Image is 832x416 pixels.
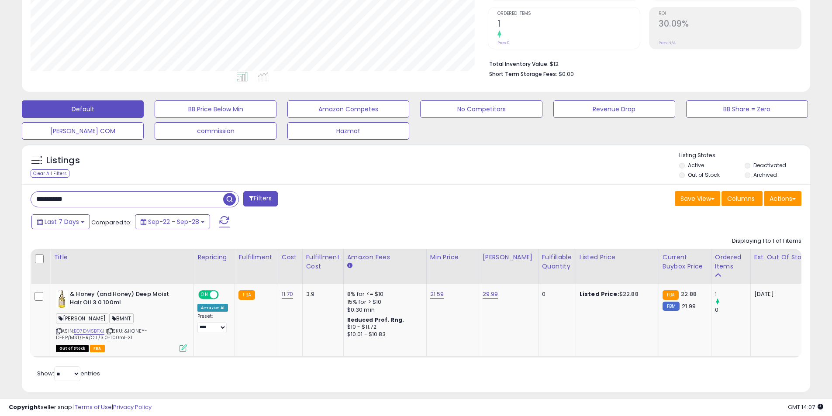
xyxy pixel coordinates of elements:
div: Repricing [197,253,231,262]
button: BB Price Below Min [155,100,276,118]
span: Sep-22 - Sep-28 [148,217,199,226]
div: Fulfillment [238,253,274,262]
span: 2025-10-6 14:07 GMT [788,403,823,411]
small: Prev: 0 [497,40,510,45]
div: Fulfillment Cost [306,253,340,271]
div: 8% for <= $10 [347,290,420,298]
small: FBA [238,290,255,300]
button: Amazon Competes [287,100,409,118]
img: 31Zf5O1Hu3L._SL40_.jpg [56,290,68,308]
small: FBM [663,302,680,311]
span: | SKU: &HONEY-DEEP/MST/HR/OIL/3.0-100ml-X1 [56,327,147,340]
span: ROI [659,11,801,16]
small: Amazon Fees. [347,262,352,270]
div: Clear All Filters [31,169,69,178]
a: 11.70 [282,290,293,299]
div: 0 [715,306,750,314]
span: $0.00 [559,70,574,78]
button: No Competitors [420,100,542,118]
span: Ordered Items [497,11,640,16]
div: Listed Price [580,253,655,262]
label: Archived [753,171,777,179]
small: Prev: N/A [659,40,676,45]
div: Fulfillable Quantity [542,253,572,271]
div: $10 - $11.72 [347,323,420,331]
div: Displaying 1 to 1 of 1 items [732,237,801,245]
b: & Honey (and Honey) Deep Moist Hair Oil 3.0 100ml [70,290,176,309]
p: Listing States: [679,151,810,160]
span: Last 7 Days [45,217,79,226]
div: [PERSON_NAME] [483,253,535,262]
a: B07DMSBFXJ [74,327,104,335]
div: 1 [715,290,750,298]
span: ON [199,291,210,299]
div: $10.01 - $10.83 [347,331,420,338]
button: Save View [675,191,720,206]
div: Amazon AI [197,304,228,312]
h5: Listings [46,155,80,167]
small: FBA [663,290,679,300]
a: Privacy Policy [113,403,152,411]
button: Revenue Drop [553,100,675,118]
span: 22.88 [681,290,697,298]
div: Current Buybox Price [663,253,708,271]
b: Reduced Prof. Rng. [347,316,404,323]
span: [PERSON_NAME] [56,313,108,323]
button: Actions [764,191,801,206]
div: Preset: [197,313,228,333]
div: Min Price [430,253,475,262]
p: [DATE] [754,290,831,298]
b: Total Inventory Value: [489,60,549,68]
label: Deactivated [753,162,786,169]
button: commission [155,122,276,140]
div: 3.9 [306,290,337,298]
strong: Copyright [9,403,41,411]
button: [PERSON_NAME] COM [22,122,144,140]
span: All listings that are currently out of stock and unavailable for purchase on Amazon [56,345,89,352]
a: 21.59 [430,290,444,299]
a: 29.99 [483,290,498,299]
span: OFF [217,291,231,299]
div: $0.30 min [347,306,420,314]
span: Compared to: [91,218,131,227]
button: Columns [722,191,763,206]
h2: 30.09% [659,19,801,31]
a: Terms of Use [75,403,112,411]
div: ASIN: [56,290,187,351]
div: 15% for > $10 [347,298,420,306]
div: $22.88 [580,290,652,298]
label: Active [688,162,704,169]
label: Out of Stock [688,171,720,179]
span: 21.99 [682,302,696,310]
b: Listed Price: [580,290,619,298]
button: Last 7 Days [31,214,90,229]
b: Short Term Storage Fees: [489,70,557,78]
span: BMNT [109,313,134,323]
span: Columns [727,194,755,203]
div: Amazon Fees [347,253,423,262]
button: Sep-22 - Sep-28 [135,214,210,229]
button: BB Share = Zero [686,100,808,118]
div: seller snap | | [9,403,152,412]
div: Ordered Items [715,253,747,271]
div: 0 [542,290,569,298]
button: Hazmat [287,122,409,140]
li: $12 [489,58,795,69]
button: Default [22,100,144,118]
h2: 1 [497,19,640,31]
span: Show: entries [37,369,100,378]
button: Filters [243,191,277,206]
div: Title [54,253,190,262]
span: FBA [90,345,105,352]
div: Cost [282,253,299,262]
